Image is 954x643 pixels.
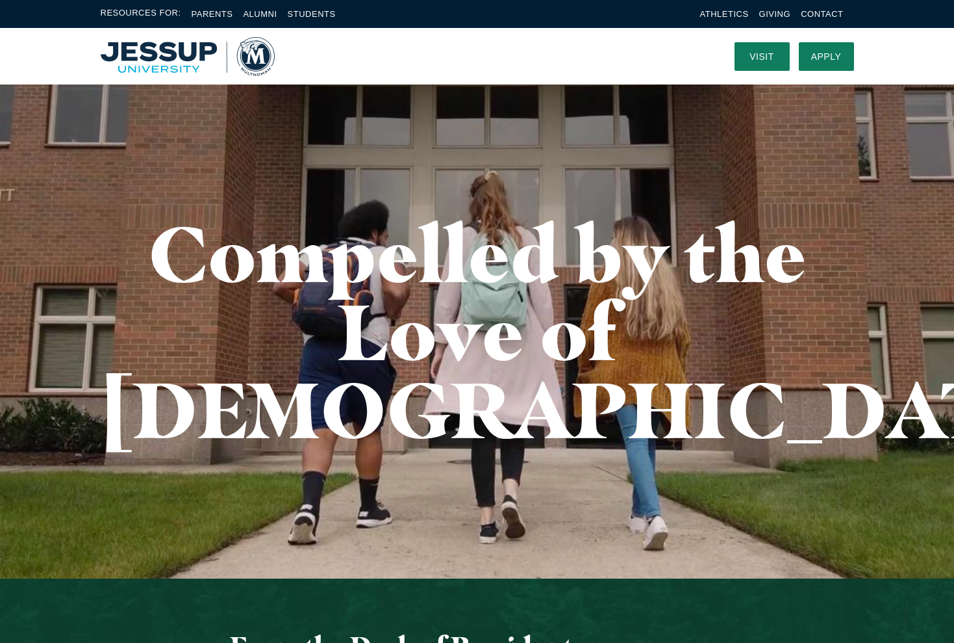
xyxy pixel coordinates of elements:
a: Apply [799,42,854,71]
a: Contact [801,9,843,19]
a: Parents [192,9,233,19]
a: Alumni [243,9,277,19]
a: Home [101,37,275,76]
a: Giving [759,9,791,19]
h1: Compelled by the Love of [DEMOGRAPHIC_DATA] [101,215,854,449]
img: Multnomah University Logo [101,37,275,76]
a: Visit [734,42,790,71]
a: Athletics [700,9,749,19]
a: Students [288,9,336,19]
span: Resources For: [101,7,181,21]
